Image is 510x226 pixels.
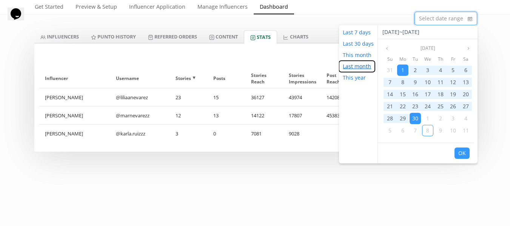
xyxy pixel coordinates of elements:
[384,65,396,76] div: 31
[412,115,418,122] span: 30
[169,106,207,124] div: 12
[447,77,459,88] div: 12
[410,65,421,76] div: 2
[401,66,404,74] span: 1
[203,30,244,43] a: Content
[384,112,396,125] div: 28 Sep 2025
[435,113,446,124] div: 2
[245,88,283,106] div: 36127
[422,64,434,76] div: 03 Sep 2025
[450,91,456,98] span: 19
[425,78,431,86] span: 10
[422,112,434,125] div: 01 Oct 2025
[435,65,446,76] div: 4
[116,69,163,88] div: Username
[387,91,393,98] span: 14
[378,25,478,39] div: [DATE] ~ [DATE]
[277,30,314,43] a: CHARTS
[320,106,358,124] div: 45383
[410,101,421,112] div: 23
[418,44,438,53] button: Select month
[468,15,472,23] svg: calendar
[397,89,408,100] div: 15
[142,30,203,43] a: Referred Orders
[451,55,455,64] span: Fr
[412,91,418,98] span: 16
[384,88,396,100] div: 14 Sep 2025
[8,8,32,30] iframe: chat widget
[425,103,431,110] span: 24
[409,64,421,76] div: 02 Sep 2025
[435,77,446,88] div: 11
[401,127,404,134] span: 6
[387,103,393,110] span: 21
[447,89,459,100] div: 19
[410,77,421,88] div: 9
[447,65,459,76] div: 5
[384,76,396,88] div: 07 Sep 2025
[283,125,320,143] div: 9028
[422,101,433,112] div: 24
[384,89,396,100] div: 14
[283,88,320,106] div: 43974
[245,106,283,124] div: 14122
[413,55,418,64] span: Tu
[414,127,417,134] span: 7
[450,103,456,110] span: 26
[397,65,408,76] div: 1
[400,91,406,98] span: 15
[439,127,442,134] span: 9
[434,112,447,125] div: 02 Oct 2025
[320,88,358,106] div: 142085
[39,125,110,143] div: [PERSON_NAME]
[384,77,396,88] div: 7
[463,91,469,98] span: 20
[426,127,429,134] span: 8
[396,112,409,125] div: 29 Sep 2025
[459,112,472,125] div: 04 Oct 2025
[447,125,459,136] div: 10
[422,113,433,124] div: 1
[327,69,352,88] div: Post Reach
[409,88,421,100] div: 16 Sep 2025
[434,125,447,137] div: 09 Oct 2025
[169,88,207,106] div: 23
[387,55,393,64] span: Su
[110,106,169,124] div: @ marnevarezz
[450,127,456,134] span: 10
[439,66,442,74] span: 4
[447,112,459,125] div: 03 Oct 2025
[396,100,409,112] div: 22 Sep 2025
[463,78,469,86] span: 13
[438,91,444,98] span: 18
[463,127,469,134] span: 11
[434,76,447,88] div: 11 Sep 2025
[422,125,434,137] div: 08 Oct 2025
[447,113,459,124] div: 3
[438,103,444,110] span: 25
[464,115,467,122] span: 4
[384,125,396,136] div: 5
[422,65,433,76] div: 3
[207,88,245,106] div: 15
[387,115,393,122] span: 28
[409,76,421,88] div: 09 Sep 2025
[191,74,197,82] span: ▲
[339,38,377,49] button: Last 30 days
[409,100,421,112] div: 23 Sep 2025
[455,148,470,159] button: OK
[382,44,391,53] button: Previous month
[410,113,421,124] div: 30
[34,30,85,43] a: INFLUENCERS
[409,125,421,137] div: 07 Oct 2025
[384,125,396,137] div: 05 Oct 2025
[414,78,417,86] span: 9
[438,78,444,86] span: 11
[422,89,433,100] div: 17
[45,69,104,88] div: Influencer
[385,46,389,51] svg: angle left
[463,103,469,110] span: 27
[399,55,406,64] span: Mo
[424,55,431,64] span: We
[459,76,472,88] div: 13 Sep 2025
